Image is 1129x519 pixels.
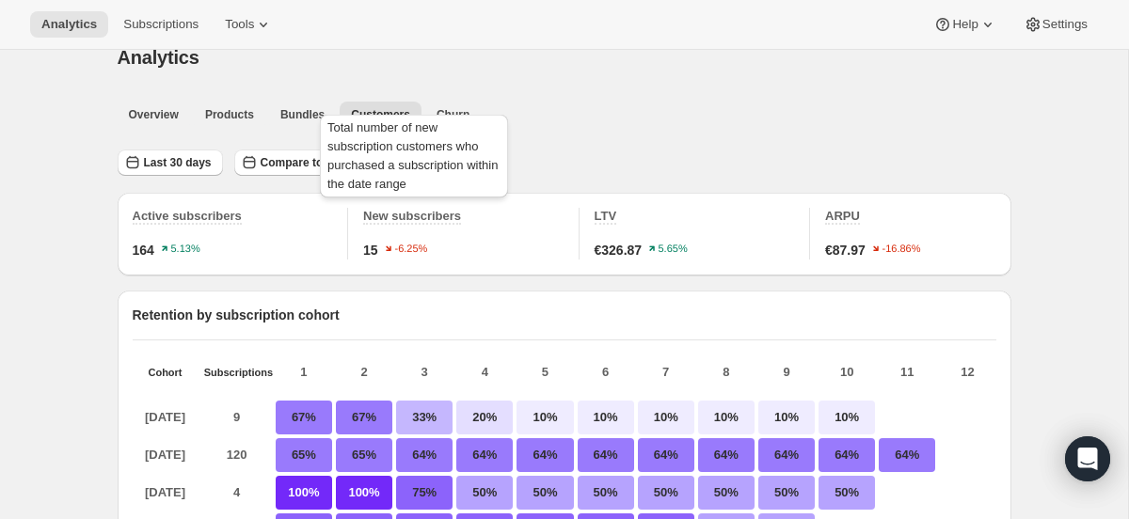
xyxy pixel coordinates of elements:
[819,438,875,472] p: 64%
[456,476,513,510] p: 50%
[336,438,392,472] p: 65%
[205,107,254,122] span: Products
[336,401,392,434] p: 67%
[952,17,978,32] span: Help
[578,363,634,382] p: 6
[133,367,199,378] p: Cohort
[214,11,284,38] button: Tools
[825,209,860,223] span: ARPU
[758,438,815,472] p: 64%
[578,438,634,472] p: 64%
[396,363,453,382] p: 3
[819,363,875,382] p: 10
[276,401,332,434] p: 67%
[758,363,815,382] p: 9
[638,476,694,510] p: 50%
[133,476,199,510] p: [DATE]
[276,476,332,510] p: 100%
[118,47,199,68] span: Analytics
[396,438,453,472] p: 64%
[879,438,935,472] p: 64%
[698,438,755,472] p: 64%
[170,244,199,255] text: 5.13%
[396,476,453,510] p: 75%
[30,11,108,38] button: Analytics
[638,438,694,472] p: 64%
[204,476,270,510] p: 4
[517,401,573,434] p: 10%
[133,306,996,324] p: Retention by subscription cohort
[456,438,513,472] p: 64%
[276,363,332,382] p: 1
[336,476,392,510] p: 100%
[225,17,254,32] span: Tools
[437,107,469,122] span: Churn
[819,476,875,510] p: 50%
[144,155,212,170] span: Last 30 days
[659,244,688,255] text: 5.65%
[517,363,573,382] p: 5
[456,401,513,434] p: 20%
[118,149,223,176] button: Last 30 days
[456,363,513,382] p: 4
[698,363,755,382] p: 8
[578,476,634,510] p: 50%
[1065,436,1110,481] div: Open Intercom Messenger
[204,367,270,378] p: Subscriptions
[819,401,875,434] p: 10%
[578,401,634,434] p: 10%
[123,17,199,32] span: Subscriptions
[882,244,920,255] text: -16.86%
[204,401,270,434] p: 9
[363,241,378,259] span: 15
[922,11,1008,38] button: Help
[595,241,643,259] span: €326.87
[133,241,154,259] span: 164
[276,438,332,472] p: 65%
[396,401,453,434] p: 33%
[41,17,97,32] span: Analytics
[112,11,210,38] button: Subscriptions
[698,401,755,434] p: 10%
[133,209,242,223] span: Active subscribers
[698,476,755,510] p: 50%
[336,363,392,382] p: 2
[133,438,199,472] p: [DATE]
[261,155,415,170] span: Compare to: [DATE] - [DATE]
[638,363,694,382] p: 7
[204,438,270,472] p: 120
[758,476,815,510] p: 50%
[825,241,866,259] span: €87.97
[280,107,325,122] span: Bundles
[879,363,935,382] p: 11
[758,401,815,434] p: 10%
[1042,17,1088,32] span: Settings
[1012,11,1099,38] button: Settings
[517,438,573,472] p: 64%
[939,363,995,382] p: 12
[234,149,426,176] button: Compare to: [DATE] - [DATE]
[363,209,461,223] span: New subscribers
[394,244,427,255] text: -6.25%
[638,401,694,434] p: 10%
[133,401,199,434] p: [DATE]
[595,209,617,223] span: LTV
[517,476,573,510] p: 50%
[351,107,410,122] span: Customers
[129,107,179,122] span: Overview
